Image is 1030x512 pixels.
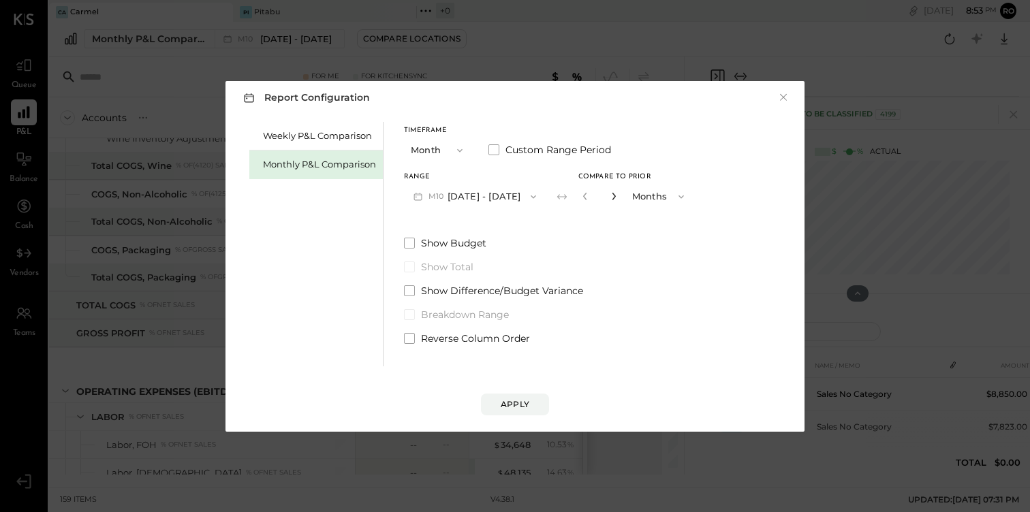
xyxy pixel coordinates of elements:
button: M10[DATE] - [DATE] [404,184,546,209]
div: Range [404,174,546,180]
span: Custom Range Period [505,143,611,157]
span: Show Total [421,260,473,274]
span: Compare to Prior [578,174,651,180]
h3: Report Configuration [240,89,370,106]
div: Weekly P&L Comparison [263,129,376,142]
div: Timeframe [404,127,472,134]
span: Show Difference/Budget Variance [421,284,583,298]
span: Show Budget [421,236,486,250]
button: Apply [481,394,549,415]
button: Months [625,184,693,209]
div: Monthly P&L Comparison [263,158,376,171]
div: Apply [501,398,529,410]
span: Reverse Column Order [421,332,530,345]
button: Month [404,138,472,163]
button: × [777,91,790,104]
span: M10 [428,191,448,202]
span: Breakdown Range [421,308,509,321]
